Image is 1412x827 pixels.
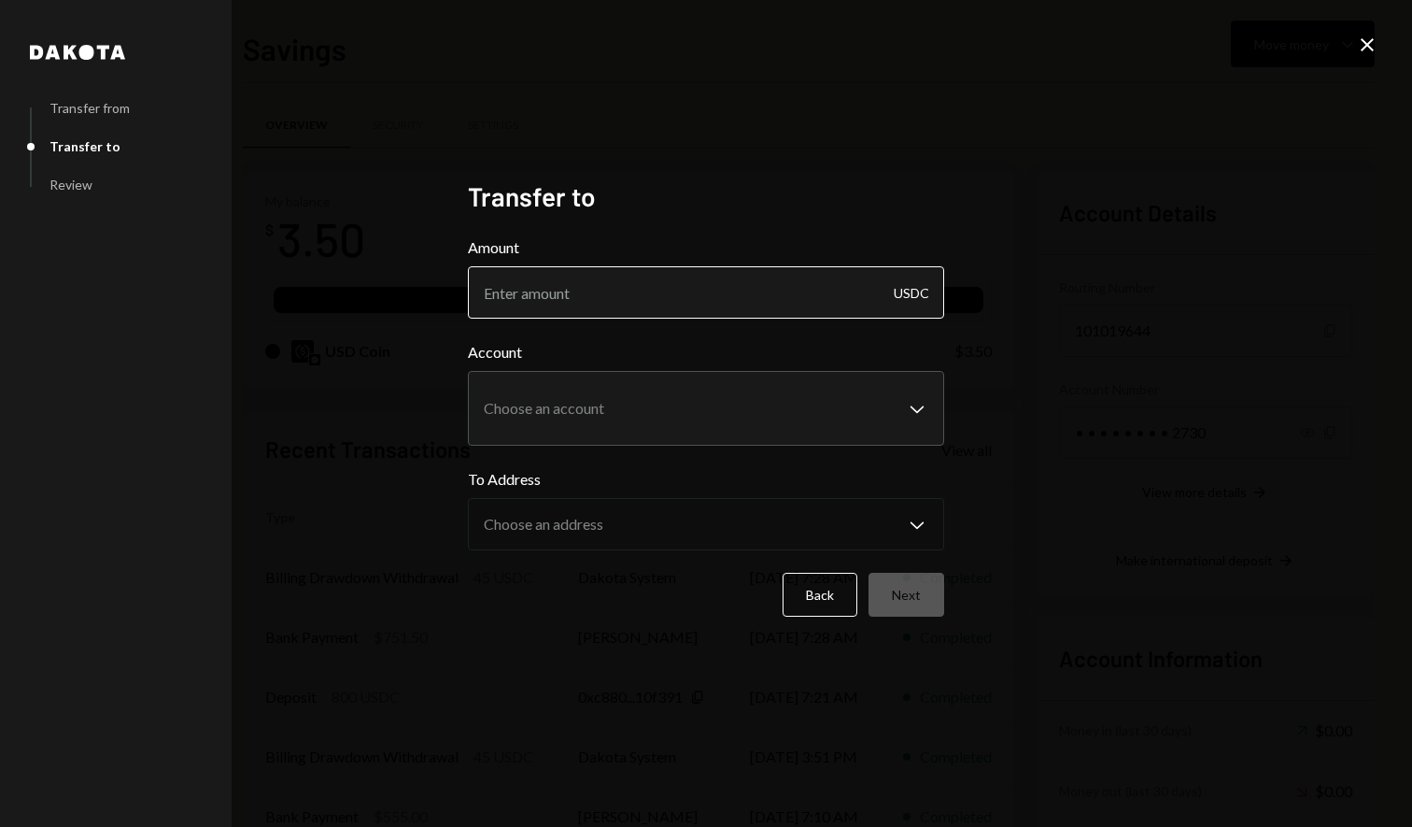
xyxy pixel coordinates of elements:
[49,100,130,116] div: Transfer from
[468,236,944,259] label: Amount
[468,498,944,550] button: To Address
[468,468,944,491] label: To Address
[49,138,120,154] div: Transfer to
[468,178,944,215] h2: Transfer to
[468,371,944,446] button: Account
[783,573,857,617] button: Back
[49,177,92,192] div: Review
[468,341,944,364] label: Account
[894,266,929,319] div: USDC
[468,266,944,319] input: Enter amount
